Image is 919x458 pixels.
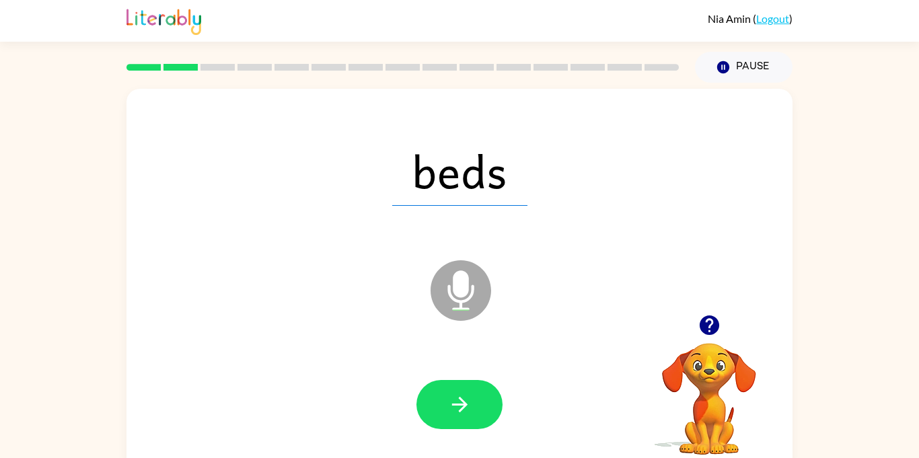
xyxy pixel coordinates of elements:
[708,12,793,25] div: ( )
[695,52,793,83] button: Pause
[708,12,753,25] span: Nia Amin
[642,322,776,457] video: Your browser must support playing .mp4 files to use Literably. Please try using another browser.
[126,5,201,35] img: Literably
[756,12,789,25] a: Logout
[392,136,527,206] span: beds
